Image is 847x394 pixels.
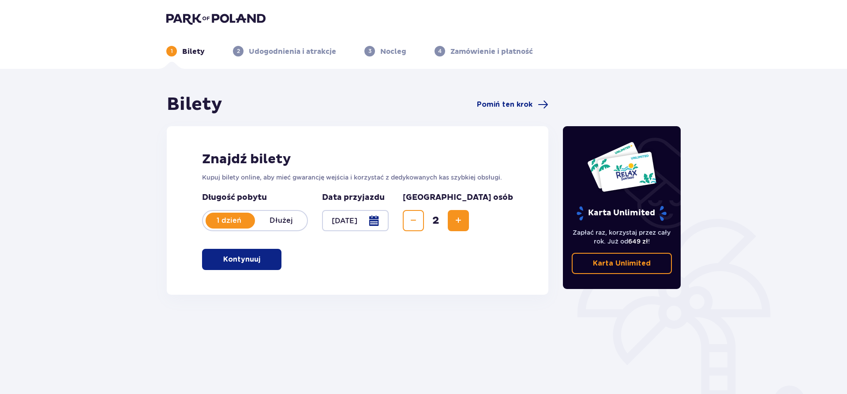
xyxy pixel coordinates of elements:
p: [GEOGRAPHIC_DATA] osób [403,192,513,203]
img: Park of Poland logo [166,12,266,25]
p: Data przyjazdu [322,192,385,203]
p: Nocleg [380,47,406,56]
span: 649 zł [628,238,648,245]
p: 2 [237,47,240,55]
a: Pomiń ten krok [477,99,548,110]
h1: Bilety [167,94,222,116]
button: Increase [448,210,469,231]
p: Zamówienie i płatność [450,47,533,56]
button: Kontynuuj [202,249,281,270]
span: 2 [426,214,446,227]
p: Bilety [182,47,205,56]
p: Dłużej [255,216,307,225]
span: Pomiń ten krok [477,100,532,109]
p: Długość pobytu [202,192,308,203]
p: Karta Unlimited [576,206,667,221]
p: Zapłać raz, korzystaj przez cały rok. Już od ! [572,228,672,246]
p: Karta Unlimited [593,259,651,268]
p: Kupuj bilety online, aby mieć gwarancję wejścia i korzystać z dedykowanych kas szybkiej obsługi. [202,173,513,182]
h2: Znajdź bilety [202,151,513,168]
p: 1 dzień [203,216,255,225]
p: 4 [438,47,442,55]
p: Udogodnienia i atrakcje [249,47,336,56]
button: Decrease [403,210,424,231]
a: Karta Unlimited [572,253,672,274]
p: Kontynuuj [223,255,260,264]
p: 3 [368,47,371,55]
p: 1 [171,47,173,55]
